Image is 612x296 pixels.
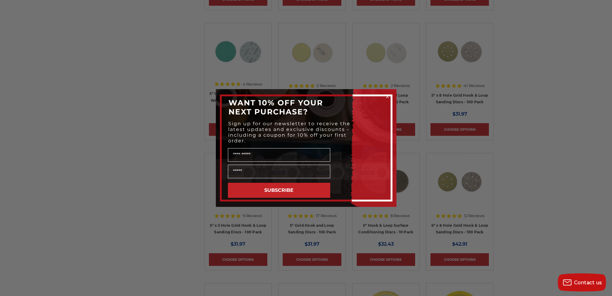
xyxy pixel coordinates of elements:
[558,273,606,291] button: Contact us
[228,121,350,144] span: Sign up for our newsletter to receive the latest updates and exclusive discounts - including a co...
[228,183,330,198] button: SUBSCRIBE
[574,280,602,285] span: Contact us
[228,165,330,178] input: Email
[228,98,323,116] span: WANT 10% OFF YOUR NEXT PURCHASE?
[384,94,390,100] button: Close dialog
